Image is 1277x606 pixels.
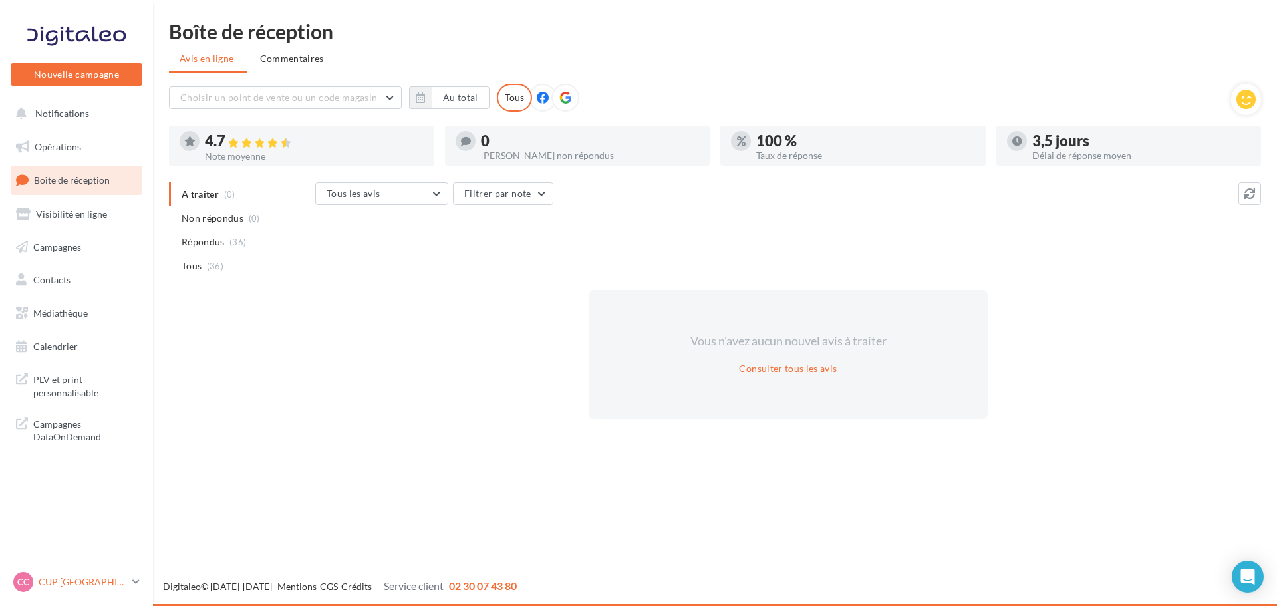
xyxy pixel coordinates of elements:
span: Campagnes DataOnDemand [33,415,137,444]
button: Au total [432,86,490,109]
span: CC [17,575,29,589]
span: Campagnes [33,241,81,252]
div: Tous [497,84,532,112]
span: © [DATE]-[DATE] - - - [163,581,517,592]
span: (36) [229,237,246,247]
a: Campagnes DataOnDemand [8,410,145,449]
div: 3,5 jours [1032,134,1251,148]
div: Vous n'avez aucun nouvel avis à traiter [674,333,903,350]
a: CC CUP [GEOGRAPHIC_DATA] [11,569,142,595]
span: Boîte de réception [34,174,110,186]
div: Délai de réponse moyen [1032,151,1251,160]
div: [PERSON_NAME] non répondus [481,151,700,160]
button: Consulter tous les avis [734,361,842,377]
span: PLV et print personnalisable [33,371,137,399]
div: 4.7 [205,134,424,149]
a: Contacts [8,266,145,294]
span: Service client [384,579,444,592]
span: Tous [182,259,202,273]
span: 02 30 07 43 80 [449,579,517,592]
span: (0) [249,213,260,224]
div: 100 % [756,134,975,148]
a: Campagnes [8,233,145,261]
div: Taux de réponse [756,151,975,160]
div: Note moyenne [205,152,424,161]
button: Au total [409,86,490,109]
span: Médiathèque [33,307,88,319]
a: CGS [320,581,338,592]
button: Tous les avis [315,182,448,205]
span: Non répondus [182,212,243,225]
span: Répondus [182,235,225,249]
span: Calendrier [33,341,78,352]
span: Tous les avis [327,188,380,199]
span: (36) [207,261,223,271]
button: Choisir un point de vente ou un code magasin [169,86,402,109]
div: 0 [481,134,700,148]
a: Boîte de réception [8,166,145,194]
div: Open Intercom Messenger [1232,561,1264,593]
span: Contacts [33,274,71,285]
a: Mentions [277,581,317,592]
div: Boîte de réception [169,21,1261,41]
a: PLV et print personnalisable [8,365,145,404]
a: Opérations [8,133,145,161]
a: Calendrier [8,333,145,361]
a: Visibilité en ligne [8,200,145,228]
a: Crédits [341,581,372,592]
span: Opérations [35,141,81,152]
span: Visibilité en ligne [36,208,107,220]
p: CUP [GEOGRAPHIC_DATA] [39,575,127,589]
span: Notifications [35,108,89,119]
button: Notifications [8,100,140,128]
span: Choisir un point de vente ou un code magasin [180,92,377,103]
a: Médiathèque [8,299,145,327]
button: Nouvelle campagne [11,63,142,86]
a: Digitaleo [163,581,201,592]
span: Commentaires [260,52,324,65]
button: Filtrer par note [453,182,553,205]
